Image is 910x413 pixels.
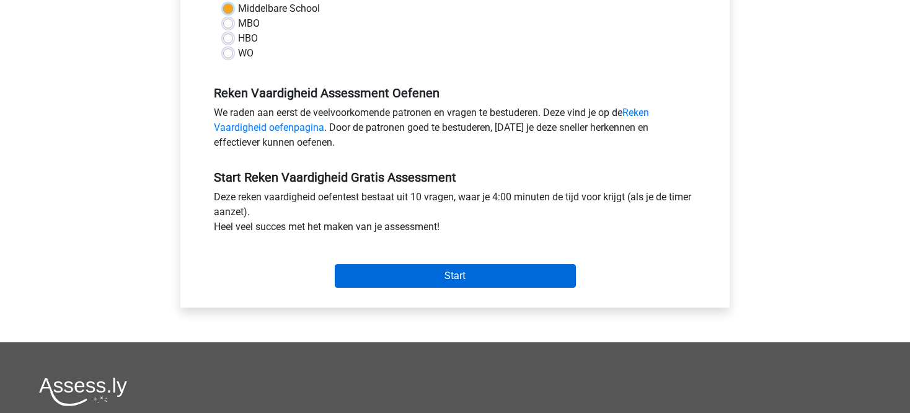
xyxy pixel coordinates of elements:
[214,86,696,100] h5: Reken Vaardigheid Assessment Oefenen
[205,190,705,239] div: Deze reken vaardigheid oefentest bestaat uit 10 vragen, waar je 4:00 minuten de tijd voor krijgt ...
[335,264,576,288] input: Start
[205,105,705,155] div: We raden aan eerst de veelvoorkomende patronen en vragen te bestuderen. Deze vind je op de . Door...
[238,16,260,31] label: MBO
[238,1,320,16] label: Middelbare School
[39,377,127,406] img: Assessly logo
[238,46,254,61] label: WO
[214,170,696,185] h5: Start Reken Vaardigheid Gratis Assessment
[238,31,258,46] label: HBO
